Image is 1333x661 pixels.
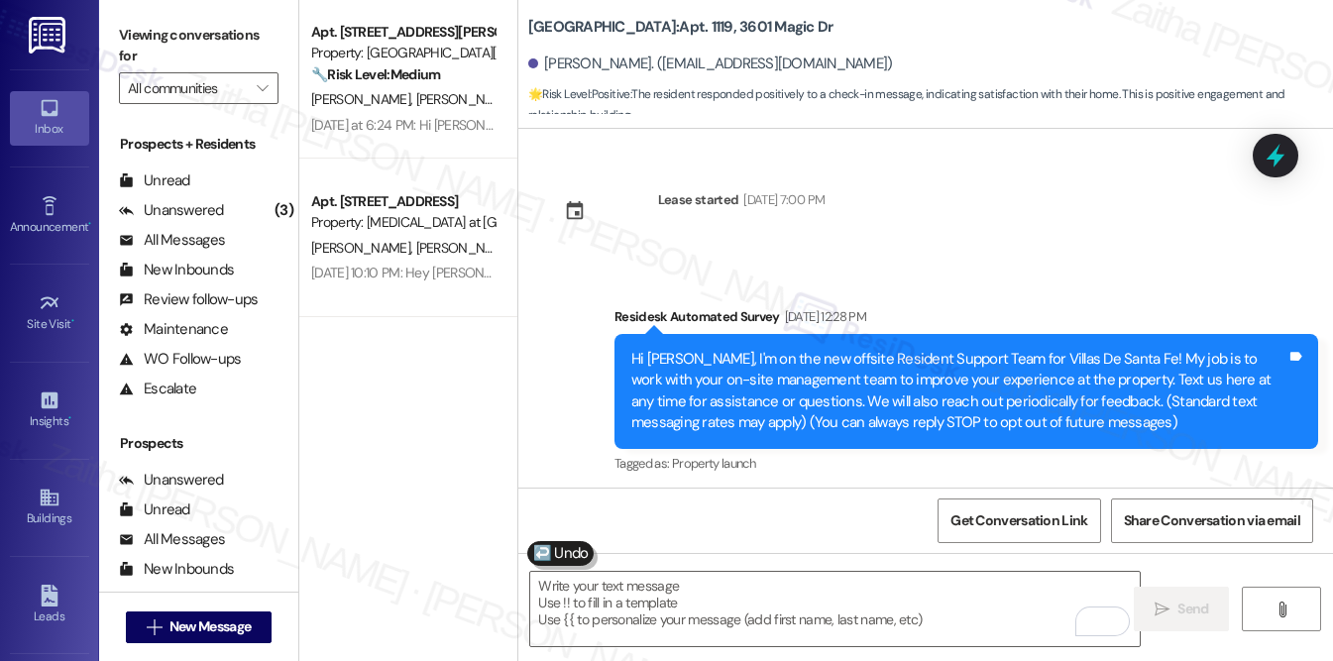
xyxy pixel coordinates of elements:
button: Share Conversation via email [1111,498,1313,543]
div: Apt. [STREET_ADDRESS][PERSON_NAME] [311,22,495,43]
div: Apt. [STREET_ADDRESS] [311,191,495,212]
div: Maintenance [119,319,228,340]
div: Residesk Automated Survey [614,306,1318,334]
span: [PERSON_NAME] [PERSON_NAME] [415,239,622,257]
div: New Inbounds [119,559,234,580]
b: [GEOGRAPHIC_DATA]: Apt. 1119, 3601 Magic Dr [528,17,833,38]
i:  [257,80,268,96]
span: Share Conversation via email [1124,510,1300,531]
div: Unread [119,170,190,191]
textarea: To enrich screen reader interactions, please activate Accessibility in Grammarly extension settings [530,572,1140,646]
div: Property: [GEOGRAPHIC_DATA][PERSON_NAME] [311,43,495,63]
div: Unanswered [119,470,224,491]
button: New Message [126,611,273,643]
div: WO Follow-ups [119,349,241,370]
div: [DATE] 12:28 PM [780,306,866,327]
div: Prospects + Residents [99,134,298,155]
div: Unread [119,499,190,520]
input: All communities [128,72,247,104]
i:  [1275,602,1289,617]
div: Hi [PERSON_NAME], I'm on the new offsite Resident Support Team for Villas De Santa Fe! My job is ... [631,349,1286,434]
span: • [68,411,71,425]
button: Send [1134,587,1230,631]
span: Property launch [672,455,755,472]
span: Send [1177,599,1208,619]
div: Active [119,589,185,609]
div: New Inbounds [119,260,234,280]
span: [PERSON_NAME] [311,90,416,108]
strong: 🔧 Risk Level: Medium [311,65,440,83]
div: Tagged as: [614,449,1318,478]
div: [DATE] 10:10 PM: Hey [PERSON_NAME] and [PERSON_NAME], we appreciate your text! We'll be back at 1... [311,264,1317,281]
label: Viewing conversations for [119,20,278,72]
span: : The resident responded positively to a check-in message, indicating satisfaction with their hom... [528,84,1333,127]
button: Get Conversation Link [938,498,1100,543]
div: Review follow-ups [119,289,258,310]
div: All Messages [119,529,225,550]
div: All Messages [119,230,225,251]
a: Site Visit • [10,286,89,340]
a: Leads [10,579,89,632]
span: [PERSON_NAME] [415,90,514,108]
a: Insights • [10,384,89,437]
a: Inbox [10,91,89,145]
span: New Message [169,616,251,637]
span: [PERSON_NAME] [311,239,416,257]
div: Prospects [99,433,298,454]
img: ResiDesk Logo [29,17,69,54]
div: Lease started [658,189,739,210]
span: • [88,217,91,231]
div: Property: [MEDICAL_DATA] at [GEOGRAPHIC_DATA] [311,212,495,233]
i:  [1155,602,1169,617]
div: Unanswered [119,200,224,221]
div: (3) [270,195,298,226]
strong: 🌟 Risk Level: Positive [528,86,630,102]
div: [PERSON_NAME]. ([EMAIL_ADDRESS][DOMAIN_NAME]) [528,54,893,74]
div: Escalate [119,379,196,399]
span: Get Conversation Link [950,510,1087,531]
a: Buildings [10,481,89,534]
span: • [71,314,74,328]
div: [DATE] 7:00 PM [738,189,825,210]
i:  [147,619,162,635]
